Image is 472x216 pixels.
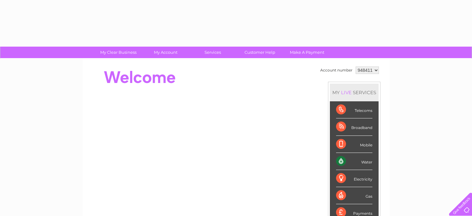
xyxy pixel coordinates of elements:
[336,118,372,136] div: Broadband
[187,47,238,58] a: Services
[281,47,333,58] a: Make A Payment
[93,47,144,58] a: My Clear Business
[336,153,372,170] div: Water
[330,84,379,101] div: MY SERVICES
[319,65,354,76] td: Account number
[336,187,372,204] div: Gas
[336,170,372,187] div: Electricity
[340,90,353,95] div: LIVE
[336,136,372,153] div: Mobile
[140,47,191,58] a: My Account
[336,101,372,118] div: Telecoms
[234,47,285,58] a: Customer Help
